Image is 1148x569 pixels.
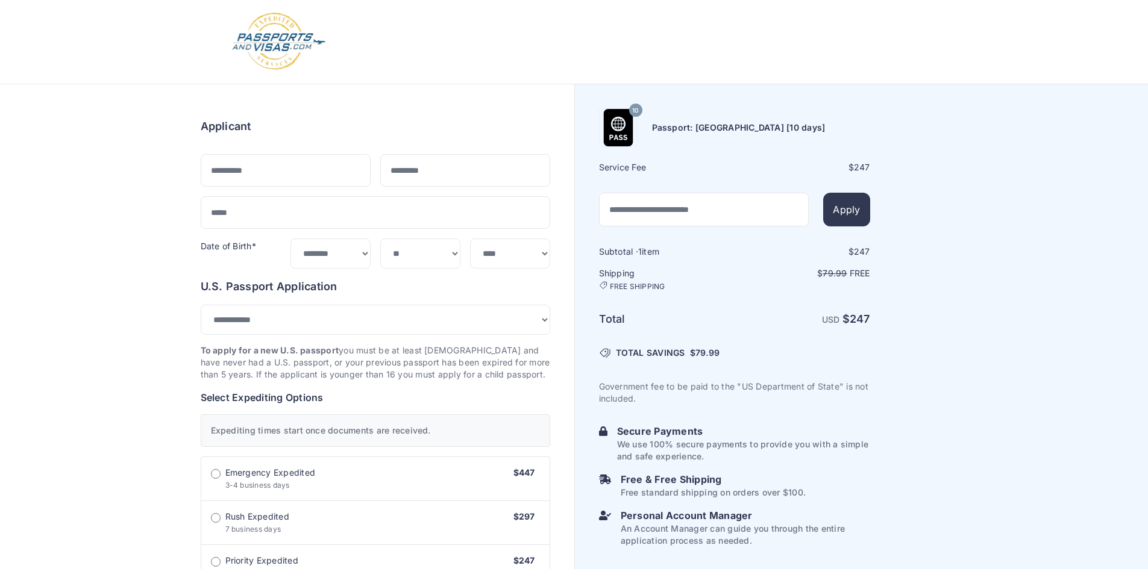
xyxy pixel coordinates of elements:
span: Priority Expedited [225,555,298,567]
span: 10 [632,103,638,119]
h6: Passport: [GEOGRAPHIC_DATA] [10 days] [652,122,826,134]
img: Logo [231,12,327,72]
span: $ [690,347,720,359]
button: Apply [823,193,870,226]
span: Free [850,268,870,278]
span: FREE SHIPPING [610,282,665,291]
span: Emergency Expedited [225,467,316,479]
p: you must be at least [DEMOGRAPHIC_DATA] and have never had a U.S. passport, or your previous pass... [201,344,550,381]
p: Government fee to be paid to the "US Department of State" is not included. [599,381,870,405]
span: 7 business days [225,524,281,533]
p: An Account Manager can guide you through the entire application process as needed. [621,523,870,547]
p: Free standard shipping on orders over $100. [621,487,806,499]
strong: To apply for a new U.S. passport [201,345,339,355]
span: TOTAL SAVINGS [616,347,685,359]
img: Product Name [600,109,637,146]
h6: Shipping [599,267,733,291]
p: $ [736,267,870,279]
h6: Free & Free Shipping [621,472,806,487]
h6: Subtotal · item [599,246,733,258]
label: Date of Birth* [201,241,256,251]
span: 3-4 business days [225,480,290,490]
div: $ [736,161,870,173]
h6: Personal Account Manager [621,508,870,523]
h6: Select Expediting Options [201,390,550,405]
span: $297 [513,511,535,521]
h6: Applicant [201,118,251,135]
span: 247 [854,246,870,257]
div: $ [736,246,870,258]
strong: $ [842,312,870,325]
span: USD [822,314,840,325]
span: 247 [850,312,870,325]
span: $447 [513,467,535,477]
span: 247 [854,162,870,172]
h6: Service Fee [599,161,733,173]
span: 79.99 [823,268,847,278]
p: We use 100% secure payments to provide you with a simple and safe experience. [617,438,870,462]
span: $247 [513,555,535,565]
h6: U.S. Passport Application [201,278,550,295]
h6: Secure Payments [617,424,870,438]
div: Expediting times start once documents are received. [201,414,550,447]
span: Rush Expedited [225,511,289,523]
h6: Total [599,311,733,328]
span: 79.99 [695,347,720,358]
span: 1 [638,246,642,257]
